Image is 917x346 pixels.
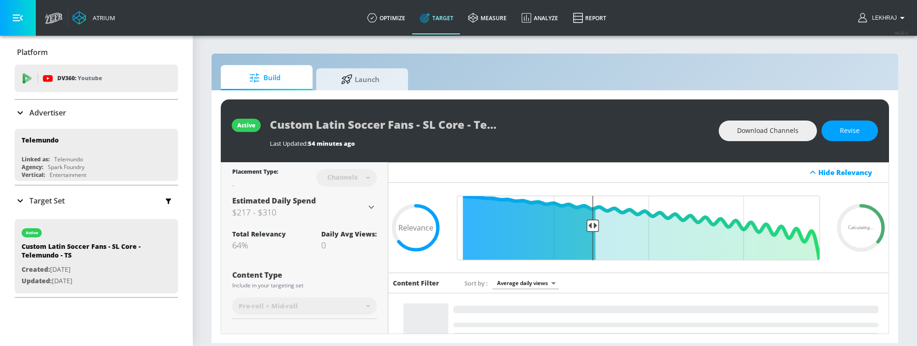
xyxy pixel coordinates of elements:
span: Estimated Daily Spend [232,196,316,206]
div: active [26,231,38,235]
div: Hide Relevancy [388,162,889,183]
div: Last Updated: [270,139,710,148]
span: Pre-roll + Mid-roll [239,302,298,311]
div: activeCustom Latin Soccer Fans - SL Core - Telemundo - TSCreated:[DATE]Updated:[DATE] [15,219,178,293]
a: Report [565,1,614,34]
div: Spark Foundry [48,163,84,171]
button: Download Channels [719,121,817,141]
div: Average daily views [492,277,559,289]
div: Total Relevancy [232,230,286,238]
span: 54 minutes ago [308,139,355,148]
div: Agency: [22,163,43,171]
span: Calculating... [848,225,874,230]
h6: Content Filter [393,279,439,287]
h3: $217 - $310 [232,206,366,219]
input: Final Threshold [453,196,825,260]
span: login as: lekhraj.bhadava@zefr.com [868,15,897,21]
p: Advertiser [29,108,66,118]
div: TelemundoLinked as:TelemundoAgency:Spark FoundryVertical:Entertainment [15,129,178,181]
div: Custom Latin Soccer Fans - SL Core - Telemundo - TS [22,242,150,264]
div: Daily Avg Views: [321,230,377,238]
div: Entertainment [50,171,86,179]
button: Revise [822,121,878,141]
span: Build [230,67,300,89]
span: Updated: [22,276,52,285]
p: Target Set [29,196,65,206]
p: Platform [17,47,48,57]
p: Youtube [78,73,102,83]
div: Advertiser [15,100,178,126]
div: Telemundo [54,155,83,163]
span: v 4.22.2 [895,30,908,35]
button: Lekhraj [858,12,908,23]
div: Include in your targeting set [232,283,377,288]
p: [DATE] [22,264,150,275]
div: Vertical: [22,171,45,179]
span: Download Channels [737,125,799,137]
div: Platform [15,39,178,65]
span: Revise [840,125,860,137]
div: Content Type [232,271,377,279]
a: Target [413,1,461,34]
div: 64% [232,240,286,251]
a: Analyze [514,1,565,34]
div: Hide Relevancy [818,168,883,177]
a: Atrium [73,11,115,25]
div: Telemundo [22,136,59,144]
div: 0 [321,240,377,251]
div: DV360: Youtube [15,65,178,92]
p: [DATE] [22,275,150,287]
div: Atrium [89,14,115,22]
div: Linked as: [22,155,50,163]
span: Created: [22,265,50,274]
a: measure [461,1,514,34]
div: Target Set [15,186,178,216]
p: DV360: [57,73,102,83]
div: Placement Type: [232,168,278,177]
a: optimize [360,1,413,34]
span: Relevance [398,224,433,231]
div: Estimated Daily Spend$217 - $310 [232,196,377,219]
div: active [237,121,255,129]
span: Launch [325,68,395,90]
span: Sort by [464,279,488,287]
div: Channels [323,173,362,181]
